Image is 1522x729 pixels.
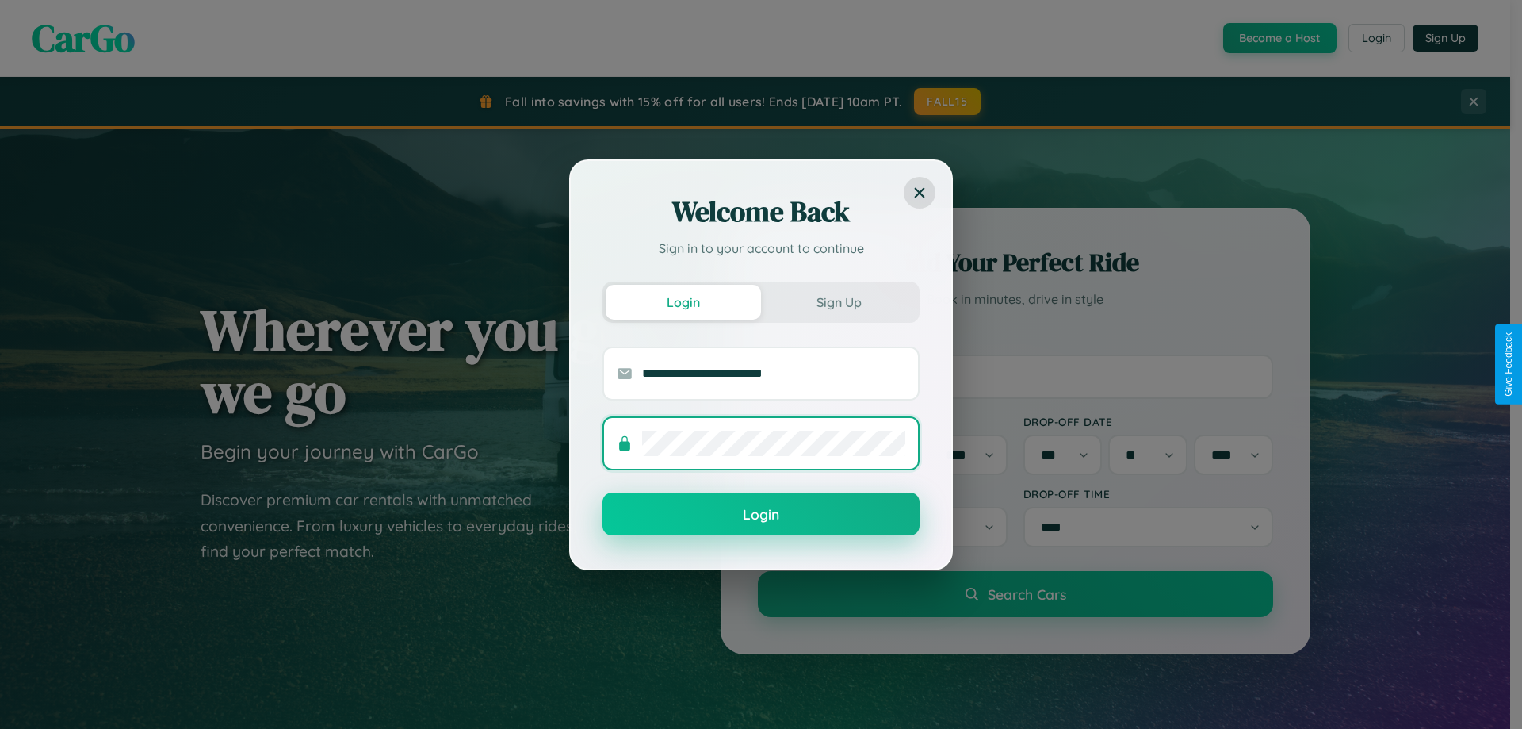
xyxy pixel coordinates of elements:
h2: Welcome Back [602,193,920,231]
div: Give Feedback [1503,332,1514,397]
button: Sign Up [761,285,916,320]
button: Login [602,493,920,535]
button: Login [606,285,761,320]
p: Sign in to your account to continue [602,239,920,258]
